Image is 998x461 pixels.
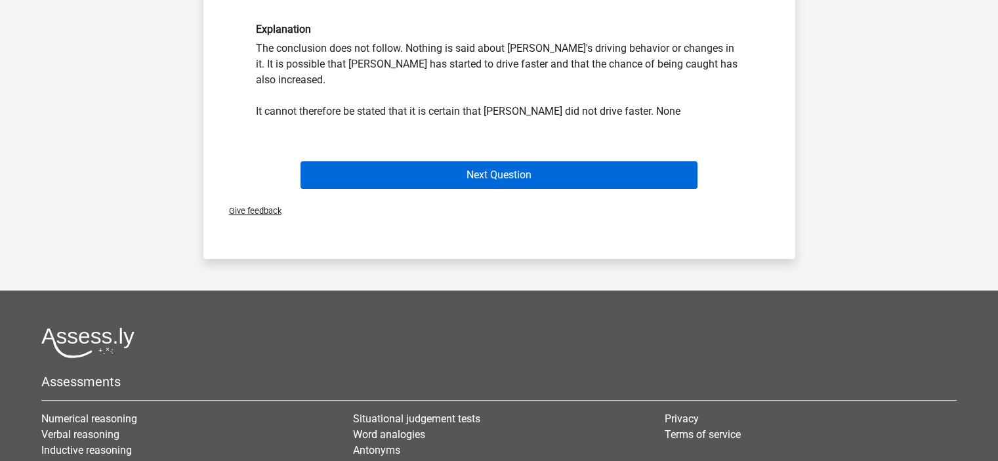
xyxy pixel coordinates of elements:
a: Inductive reasoning [41,444,132,456]
a: Verbal reasoning [41,428,119,441]
a: Word analogies [353,428,425,441]
span: Give feedback [218,206,281,216]
h5: Assessments [41,374,957,390]
a: Terms of service [665,428,741,441]
a: Situational judgement tests [353,412,480,425]
div: The conclusion does not follow. Nothing is said about [PERSON_NAME]'s driving behavior or changes... [246,23,753,119]
a: Privacy [665,412,699,425]
a: Numerical reasoning [41,412,137,425]
a: Antonyms [353,444,400,456]
img: Assessly logo [41,327,135,358]
button: Next Question [301,161,697,189]
h6: Explanation [256,23,743,35]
